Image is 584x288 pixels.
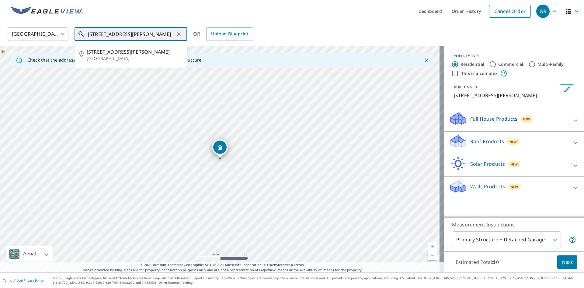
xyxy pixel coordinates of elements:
img: EV Logo [11,7,83,16]
p: BUILDING ID [454,84,477,90]
label: Multi-Family [537,61,564,67]
span: [STREET_ADDRESS][PERSON_NAME] [87,48,182,55]
div: Walls ProductsNew [449,179,579,197]
div: Solar ProductsNew [449,157,579,174]
p: [STREET_ADDRESS][PERSON_NAME] [454,92,557,99]
p: © 2025 Eagle View Technologies, Inc. and Pictometry International Corp. All Rights Reserved. Repo... [53,276,581,285]
a: Privacy Policy [24,278,43,283]
span: Your report will include the primary structure and a detached garage if one exists. [569,236,576,244]
input: Search by address or latitude-longitude [88,26,175,43]
span: Next [562,258,572,266]
button: Next [557,255,577,269]
p: | [3,279,43,282]
p: Check that the address is accurate, then drag the marker over the correct structure. [27,57,203,63]
label: Residential [461,61,484,67]
p: [GEOGRAPHIC_DATA] [87,55,182,62]
a: Cancel Order [489,5,531,18]
p: Estimated Total: $0 [451,255,504,269]
span: New [510,162,518,167]
a: Upload Blueprint [206,27,253,41]
p: Walls Products [470,183,505,190]
p: Measurement Instructions [452,221,576,228]
div: Full House ProductsNew [449,112,579,129]
p: Roof Products [470,138,504,145]
div: GR [536,5,550,18]
div: Aerial [21,246,38,261]
label: This is a complex [461,70,498,76]
a: OpenStreetMap [267,262,293,267]
div: PROPERTY TYPE [451,53,577,59]
a: Terms of Use [3,278,22,283]
a: Current Level 19, Zoom Out [428,251,437,260]
p: Solar Products [470,160,505,168]
div: OR [193,27,253,41]
span: New [523,117,530,122]
div: Dropped pin, building 1, Residential property, 1500 S Busse Rd Mount Prospect, IL 60056 [212,139,228,158]
span: New [509,139,517,144]
button: Edit building 1 [560,84,574,94]
a: Terms [294,262,304,267]
a: Current Level 19, Zoom In [428,242,437,251]
span: © 2025 TomTom, Earthstar Geographics SIO, © 2025 Microsoft Corporation, © [141,262,304,268]
p: Full House Products [470,115,517,123]
div: [GEOGRAPHIC_DATA] [8,26,68,43]
div: Roof ProductsNew [449,134,579,151]
span: New [511,184,518,189]
button: Clear [175,30,183,38]
label: Commercial [498,61,523,67]
button: Close [423,56,431,64]
div: Aerial [7,246,53,261]
div: Primary Structure + Detached Garage [452,231,561,248]
span: Upload Blueprint [211,30,248,38]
